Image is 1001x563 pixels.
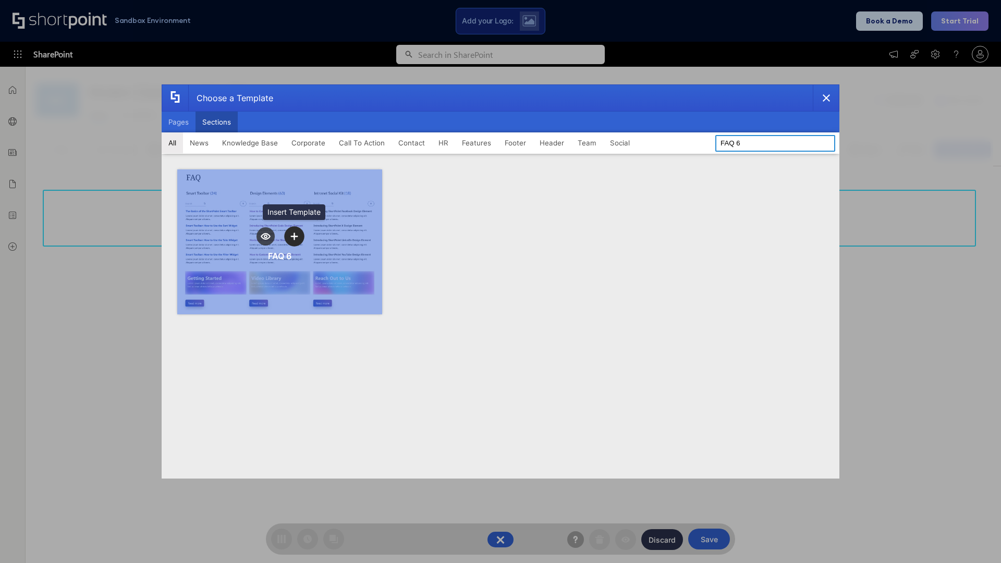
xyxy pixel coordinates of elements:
button: Footer [498,132,533,153]
div: template selector [162,84,839,479]
button: Knowledge Base [215,132,285,153]
button: Team [571,132,603,153]
button: Sections [196,112,238,132]
button: Social [603,132,637,153]
button: Contact [392,132,432,153]
div: FAQ 6 [268,251,291,261]
button: Corporate [285,132,332,153]
iframe: Chat Widget [949,513,1001,563]
div: Choose a Template [188,85,273,111]
button: Features [455,132,498,153]
button: HR [432,132,455,153]
button: Pages [162,112,196,132]
button: All [162,132,183,153]
button: News [183,132,215,153]
button: Header [533,132,571,153]
input: Search [715,135,835,152]
button: Call To Action [332,132,392,153]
